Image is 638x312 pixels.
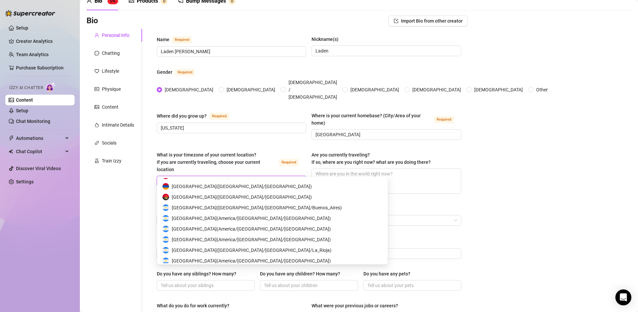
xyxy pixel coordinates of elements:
label: Where is your current homebase? (City/Area of your home) [312,112,461,127]
span: Required [175,69,195,76]
span: Izzy AI Chatter [9,85,43,91]
input: Do you have any pets? [367,282,456,289]
div: Do you have any children? How many? [260,270,340,277]
img: Chat Copilot [9,149,13,154]
span: picture [95,105,99,109]
img: ar [162,204,169,211]
label: Nickname(s) [312,36,343,43]
span: [GEOGRAPHIC_DATA] ( America/[GEOGRAPHIC_DATA]/[GEOGRAPHIC_DATA] ) [172,257,331,264]
span: [GEOGRAPHIC_DATA] ( [GEOGRAPHIC_DATA]/[GEOGRAPHIC_DATA]/La_Rioja ) [172,247,331,254]
span: user [95,33,99,38]
img: AI Chatter [46,82,56,92]
input: Where did you grow up? [161,124,301,132]
a: Settings [16,179,34,184]
span: fire [95,123,99,127]
span: Required [279,159,299,166]
div: Lifestyle [102,67,119,75]
div: Do you have any pets? [363,270,410,277]
span: Automations [16,133,63,144]
span: Chat Copilot [16,146,63,157]
div: Personal Info [102,32,129,39]
label: Do you have any pets? [363,270,415,277]
div: Sexual Orientation [157,238,196,245]
span: thunderbolt [9,136,14,141]
input: Do you have any siblings? How many? [161,282,249,289]
input: Name [161,48,301,55]
span: Required [434,116,454,123]
img: ar [162,226,169,232]
span: [GEOGRAPHIC_DATA] ( [GEOGRAPHIC_DATA]/[GEOGRAPHIC_DATA] ) [172,183,312,190]
a: Team Analytics [16,52,49,57]
span: Required [172,36,192,44]
label: Do you have any siblings? How many? [157,270,241,277]
span: [GEOGRAPHIC_DATA] ( [GEOGRAPHIC_DATA]/[GEOGRAPHIC_DATA] ) [172,193,312,201]
h3: Bio [87,16,98,26]
img: ar [162,215,169,222]
a: Setup [16,108,28,113]
label: Birth Date [157,205,208,213]
div: Intimate Details [102,121,134,129]
span: Required [209,113,229,120]
span: message [95,51,99,55]
img: ar [162,236,169,243]
div: Content [102,103,118,111]
a: Chat Monitoring [16,119,50,124]
span: [DEMOGRAPHIC_DATA] [162,86,216,93]
a: Purchase Subscription [16,65,64,70]
input: Do you have any children? How many? [264,282,352,289]
div: Gender [157,68,172,76]
div: Open Intercom Messenger [615,289,631,305]
span: [GEOGRAPHIC_DATA] ( America/[GEOGRAPHIC_DATA]/[GEOGRAPHIC_DATA] ) [172,215,331,222]
button: Import Bio from other creator [388,16,468,26]
span: [GEOGRAPHIC_DATA] ( America/[GEOGRAPHIC_DATA]/[GEOGRAPHIC_DATA] ) [172,225,331,233]
label: Gender [157,68,202,76]
span: import [394,19,398,23]
span: [GEOGRAPHIC_DATA] ( America/[GEOGRAPHIC_DATA]/[GEOGRAPHIC_DATA] ) [172,236,331,243]
input: Where is your current homebase? (City/Area of your home) [316,131,456,138]
span: What is your timezone of your current location? If you are currently traveling, choose your curre... [157,152,260,172]
a: Creator Analytics [16,36,69,47]
span: [GEOGRAPHIC_DATA] ( [GEOGRAPHIC_DATA]/[GEOGRAPHIC_DATA]/Buenos_Aires ) [172,204,342,211]
div: Nickname(s) [312,36,338,43]
span: experiment [95,158,99,163]
span: [DEMOGRAPHIC_DATA] [348,86,402,93]
img: ao [162,194,169,200]
label: Where did you grow up? [157,112,237,120]
span: [DEMOGRAPHIC_DATA] [224,86,278,93]
img: ar [162,247,169,254]
div: What do you do for work currently? [157,302,229,309]
img: am [162,183,169,190]
img: ar [162,258,169,264]
input: Nickname(s) [316,47,456,54]
span: Other [533,86,550,93]
div: Do you have any siblings? How many? [157,270,236,277]
div: Physique [102,85,121,93]
span: [DEMOGRAPHIC_DATA] [472,86,526,93]
label: What do you do for work currently? [157,302,234,309]
span: link [95,141,99,145]
div: Birth Date [157,205,178,213]
span: heart [95,69,99,73]
a: Discover Viral Videos [16,166,61,171]
div: Chatting [102,50,120,57]
div: What were your previous jobs or careers? [312,302,398,309]
div: Where did you grow up? [157,112,207,120]
span: idcard [95,87,99,91]
a: Content [16,97,33,103]
div: Train Izzy [102,157,121,164]
label: Name [157,36,199,44]
a: Setup [16,25,28,31]
div: Name [157,36,169,43]
span: [DEMOGRAPHIC_DATA] / [DEMOGRAPHIC_DATA] [286,79,340,101]
img: logo-BBDzfeDw.svg [5,10,55,17]
span: Are you currently traveling? If so, where are you right now? what are you doing there? [312,152,431,165]
label: Do you have any children? How many? [260,270,345,277]
label: Sexual Orientation [157,238,226,246]
span: Import Bio from other creator [401,18,463,24]
div: Where is your current homebase? (City/Area of your home) [312,112,431,127]
span: [DEMOGRAPHIC_DATA] [410,86,464,93]
div: Socials [102,139,116,147]
label: What were your previous jobs or careers? [312,302,403,309]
